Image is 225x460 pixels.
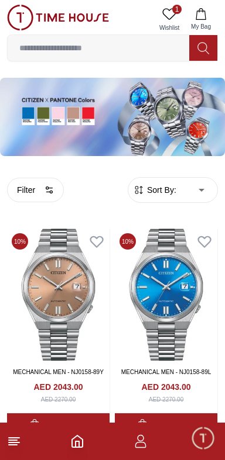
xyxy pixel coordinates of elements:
button: Sort By: [133,184,176,196]
h4: AED 2043.00 [141,381,190,393]
span: 10 % [12,233,28,250]
a: Home [70,434,84,448]
div: Find your dream watch—experts ready to assist! [12,298,213,323]
div: Home [1,419,109,458]
div: Add to cart [137,419,195,433]
span: 1 [172,5,182,14]
div: AED 2270.00 [149,395,184,404]
button: Filter [7,178,64,202]
div: Conversation [111,419,224,458]
span: 10 % [120,233,136,250]
button: Add to cart [115,413,217,438]
span: Chat with us now [52,353,193,368]
span: Wishlist [155,23,184,32]
span: Home [43,445,67,454]
img: MECHANICAL MEN - NJ0158-89Y [7,229,110,360]
span: Sort By: [145,184,176,196]
img: Company logo [13,12,36,36]
em: Minimize [190,12,213,35]
img: ... [7,5,109,30]
button: My Bag [184,5,218,34]
span: Conversation [141,445,195,454]
img: MECHANICAL MEN - NJ0158-89L [115,229,217,360]
button: Add to cart [7,413,110,438]
a: MECHANICAL MEN - NJ0158-89Y [13,369,104,375]
div: Chat with us now [12,337,213,384]
h4: AED 2043.00 [33,381,83,393]
a: 1Wishlist [155,5,184,34]
div: Chat Widget [190,426,216,451]
div: AED 2270.00 [41,395,76,404]
a: MECHANICAL MEN - NJ0158-89L [121,369,212,375]
span: My Bag [186,22,216,31]
div: Timehousecompany [12,248,213,292]
div: Add to cart [29,419,87,433]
